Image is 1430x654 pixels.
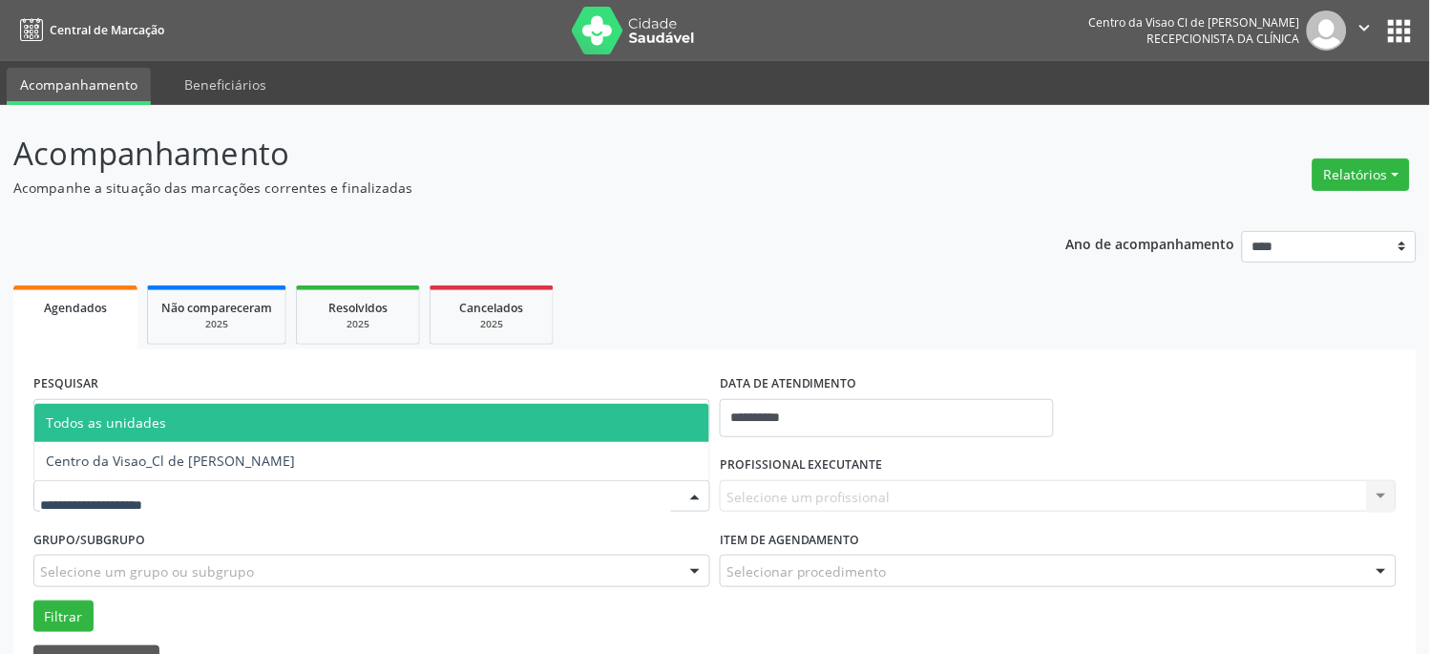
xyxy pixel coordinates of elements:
[46,413,166,432] span: Todos as unidades
[33,525,145,555] label: Grupo/Subgrupo
[50,22,164,38] span: Central de Marcação
[1347,11,1383,51] button: 
[720,451,883,480] label: PROFISSIONAL EXECUTANTE
[726,561,887,581] span: Selecionar procedimento
[13,130,996,178] p: Acompanhamento
[328,300,388,316] span: Resolvidos
[1307,11,1347,51] img: img
[44,300,107,316] span: Agendados
[7,68,151,105] a: Acompanhamento
[33,601,94,633] button: Filtrar
[310,317,406,331] div: 2025
[13,14,164,46] a: Central de Marcação
[1383,14,1417,48] button: apps
[171,68,280,101] a: Beneficiários
[1066,231,1235,255] p: Ano de acompanhamento
[720,525,860,555] label: Item de agendamento
[444,317,539,331] div: 2025
[720,369,857,399] label: DATA DE ATENDIMENTO
[1147,31,1300,47] span: Recepcionista da clínica
[460,300,524,316] span: Cancelados
[40,561,254,581] span: Selecione um grupo ou subgrupo
[161,300,272,316] span: Não compareceram
[33,369,98,399] label: PESQUISAR
[46,452,295,470] span: Centro da Visao_Cl de [PERSON_NAME]
[1355,17,1376,38] i: 
[161,317,272,331] div: 2025
[1313,158,1410,191] button: Relatórios
[1089,14,1300,31] div: Centro da Visao Cl de [PERSON_NAME]
[13,178,996,198] p: Acompanhe a situação das marcações correntes e finalizadas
